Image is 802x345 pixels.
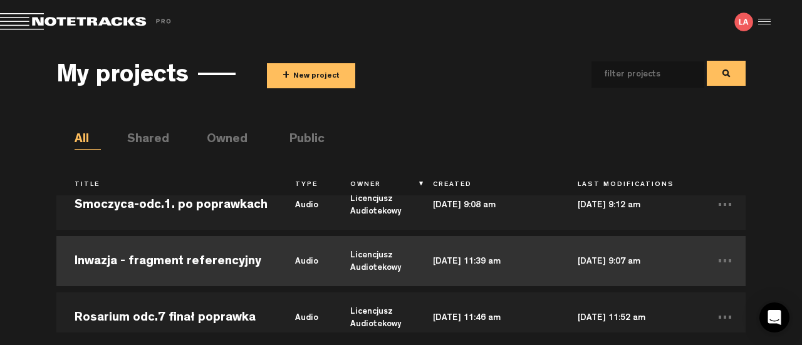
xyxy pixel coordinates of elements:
td: Inwazja - fragment referencyjny [56,233,277,289]
td: audio [277,177,332,233]
h3: My projects [56,63,189,91]
th: Last Modifications [560,175,704,196]
th: Type [277,175,332,196]
td: Licencjusz Audiotekowy [332,177,415,233]
li: Owned [207,131,233,150]
td: ... [704,233,746,289]
td: [DATE] 9:07 am [560,233,704,289]
td: [DATE] 9:08 am [415,177,560,233]
td: [DATE] 11:39 am [415,233,560,289]
img: letters [734,13,753,31]
div: Open Intercom Messenger [759,302,789,332]
td: [DATE] 9:12 am [560,177,704,233]
td: Licencjusz Audiotekowy [332,233,415,289]
th: Title [56,175,277,196]
span: + [283,69,289,83]
td: Smoczyca-odc.1. po poprawkach [56,177,277,233]
li: Public [289,131,316,150]
th: Created [415,175,560,196]
td: ... [704,177,746,233]
input: filter projects [591,61,684,88]
li: Shared [127,131,154,150]
td: audio [277,233,332,289]
button: +New project [267,63,355,88]
li: All [75,131,101,150]
th: Owner [332,175,415,196]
